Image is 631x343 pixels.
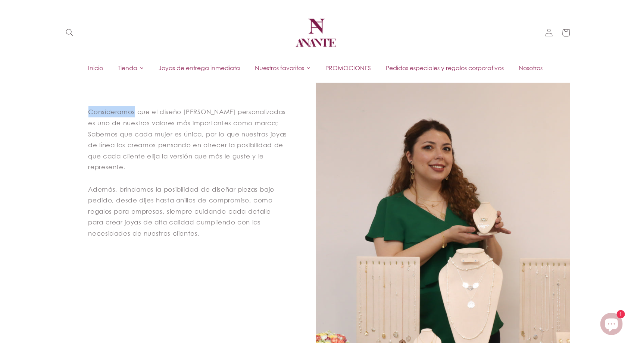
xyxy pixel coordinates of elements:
span: Inicio [88,64,103,72]
a: PROMOCIONES [318,62,379,73]
span: Nuestros favoritos [255,64,304,72]
span: Nosotros [519,64,543,72]
a: Pedidos especiales y regalos corporativos [379,62,512,73]
a: Nuestros favoritos [248,62,318,73]
a: Joyas de entrega inmediata [151,62,248,73]
p: Consideramos que el diseño [PERSON_NAME] personalizadas es uno de nuestros valores más importante... [88,106,288,239]
span: Tienda [118,64,138,72]
a: Nosotros [512,62,550,73]
a: Anante Joyería | Diseño mexicano [290,7,341,58]
span: Pedidos especiales y regalos corporativos [386,64,504,72]
img: Anante Joyería | Diseño mexicano [293,10,338,55]
span: PROMOCIONES [326,64,371,72]
a: Tienda [111,62,151,73]
a: Inicio [81,62,111,73]
inbox-online-store-chat: Chat de la tienda online Shopify [598,313,625,337]
span: Joyas de entrega inmediata [159,64,240,72]
summary: Búsqueda [61,24,78,41]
